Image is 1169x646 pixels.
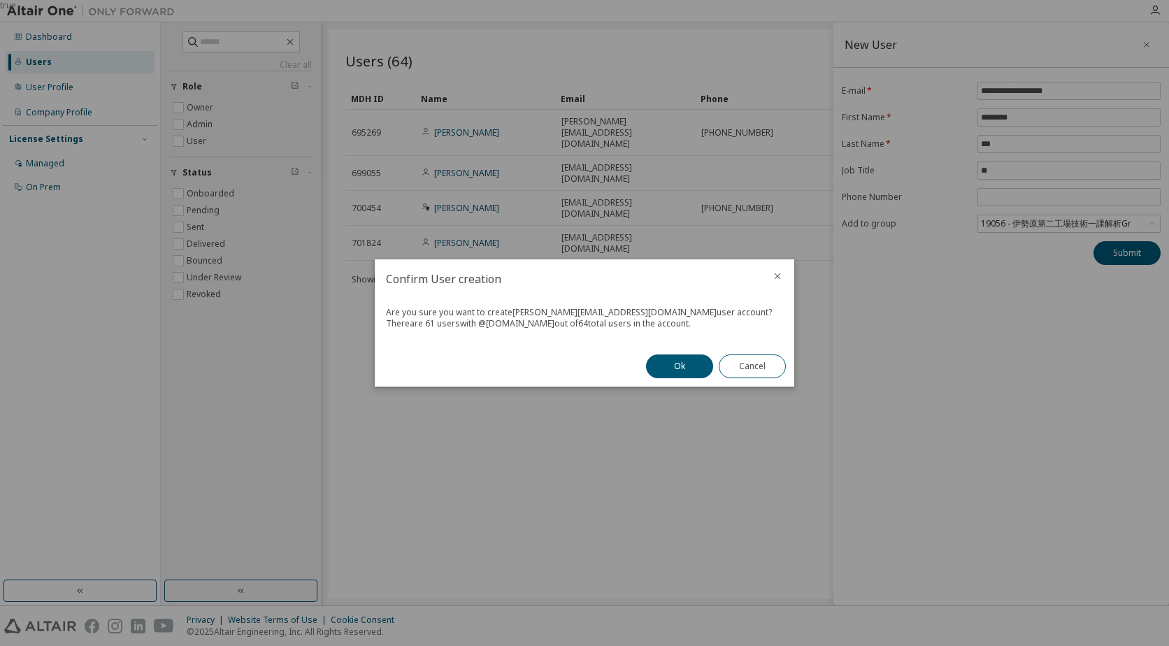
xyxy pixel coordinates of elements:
button: close [772,271,783,282]
div: There are 61 users with @ [DOMAIN_NAME] out of 64 total users in the account. [386,318,783,329]
div: Are you sure you want to create [PERSON_NAME][EMAIL_ADDRESS][DOMAIN_NAME] user account? [386,307,783,318]
button: Ok [646,354,713,378]
h2: Confirm User creation [375,259,761,299]
button: Cancel [719,354,786,378]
